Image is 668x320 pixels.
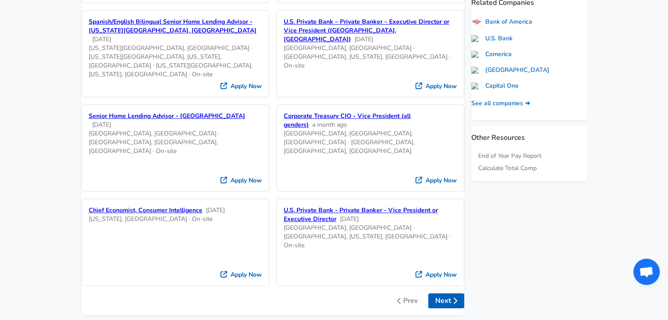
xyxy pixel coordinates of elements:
div: [GEOGRAPHIC_DATA], [GEOGRAPHIC_DATA], [GEOGRAPHIC_DATA] · [GEOGRAPHIC_DATA], [GEOGRAPHIC_DATA], [... [284,129,457,156]
a: U.S. Bank [471,34,513,43]
a: Apply Now [415,177,457,184]
span: [DATE] [92,121,111,129]
span: [DATE] [206,206,225,214]
div: [GEOGRAPHIC_DATA], [GEOGRAPHIC_DATA] · [GEOGRAPHIC_DATA], [US_STATE], [GEOGRAPHIC_DATA] · On-site [284,44,457,70]
a: U.S. Private Bank - Private Banker - Vice President or Executive Director [284,206,438,223]
span: a month ago [312,121,347,129]
a: U.S. Private Bank – Private Banker – Executive Director or Vice President ([GEOGRAPHIC_DATA], [GE... [284,18,449,43]
a: Chief Economist, Consumer Intelligence [89,206,202,214]
p: Other Resources [471,125,587,143]
img: xSJwwPF.png [471,17,482,27]
a: End of Year Pay Report [478,152,542,160]
a: Apply Now [220,271,262,278]
div: [US_STATE][GEOGRAPHIC_DATA], [GEOGRAPHIC_DATA] · [US_STATE][GEOGRAPHIC_DATA], [US_STATE], [GEOGRA... [89,44,262,79]
a: Comerica [471,50,512,59]
a: Capital One [471,82,519,90]
div: Open chat [633,259,660,285]
a: Corporate Treasury CIO - Vice President (all genders) [284,112,411,129]
span: [DATE] [340,215,359,223]
button: Prev [390,293,425,308]
a: Apply Now [415,82,457,90]
span: [DATE] [92,35,111,43]
a: Apply Now [415,271,457,278]
button: Next [428,293,464,308]
div: [GEOGRAPHIC_DATA], [GEOGRAPHIC_DATA] · [GEOGRAPHIC_DATA], [GEOGRAPHIC_DATA], [GEOGRAPHIC_DATA] · ... [89,129,262,156]
a: Bank of America [471,17,532,27]
img: usbank.com [471,35,482,42]
a: Spanish/English Bilingual Senior Home Lending Advisor - [US_STATE][GEOGRAPHIC_DATA], [GEOGRAPHIC_... [89,18,256,35]
div: [US_STATE], [GEOGRAPHIC_DATA] · On-site [89,215,262,224]
span: [DATE] [354,35,373,43]
a: Senior Home Lending Advisor - [GEOGRAPHIC_DATA] [89,112,245,120]
a: Calculate Total Comp [478,164,537,173]
div: [GEOGRAPHIC_DATA], [GEOGRAPHIC_DATA] · [GEOGRAPHIC_DATA], [US_STATE], [GEOGRAPHIC_DATA] · On-site [284,224,457,250]
img: capitalone.com [471,82,482,89]
img: statestreet.com [471,67,482,74]
a: Apply Now [220,177,262,184]
a: Apply Now [220,82,262,90]
img: comerica.com [471,51,482,58]
a: See all companies ➜ [471,99,530,108]
a: [GEOGRAPHIC_DATA] [471,66,549,75]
